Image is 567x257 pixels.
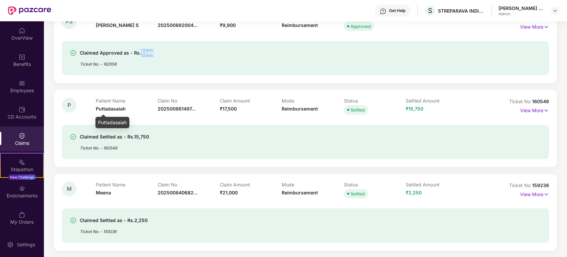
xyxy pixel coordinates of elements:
[220,190,238,195] span: ₹21,000
[282,190,318,195] span: Reimbursement
[19,132,25,139] img: svg+xml;base64,PHN2ZyBpZD0iQ2xhaW0iIHhtbG5zPSJodHRwOi8vd3d3LnczLm9yZy8yMDAwL3N2ZyIgd2lkdGg9IjIwIi...
[282,98,344,104] p: Mode
[19,159,25,165] img: svg+xml;base64,PHN2ZyB4bWxucz0iaHR0cDovL3d3dy53My5vcmcvMjAwMC9zdmciIHdpZHRoPSIyMSIgaGVpZ2h0PSIyMC...
[509,99,532,104] span: Ticket No
[344,182,406,187] p: Status
[406,106,423,112] span: ₹15,750
[282,182,344,187] p: Mode
[406,98,468,104] p: Settled Amount
[220,98,282,104] p: Claim Amount
[158,98,220,104] p: Claim No
[1,166,43,173] div: Stepathon
[543,107,549,114] img: svg+xml;base64,PHN2ZyB4bWxucz0iaHR0cDovL3d3dy53My5vcmcvMjAwMC9zdmciIHdpZHRoPSIxNyIgaGVpZ2h0PSIxNy...
[158,22,198,28] span: 202500892004...
[8,6,51,15] img: New Pazcare Logo
[19,27,25,34] img: svg+xml;base64,PHN2ZyBpZD0iSG9tZSIgeG1sbnM9Imh0dHA6Ly93d3cudzMub3JnLzIwMDAvc3ZnIiB3aWR0aD0iMjAiIG...
[158,106,196,112] span: 202500861497...
[68,103,71,108] span: P
[428,7,432,15] span: S
[80,141,149,151] div: Ticket No. - 160546
[15,241,37,248] div: Settings
[96,98,158,104] p: Patient Name
[351,107,365,113] div: Settled
[220,106,237,112] span: ₹17,500
[19,80,25,87] img: svg+xml;base64,PHN2ZyBpZD0iRW1wbG95ZWVzIiB4bWxucz0iaHR0cDovL3d3dy53My5vcmcvMjAwMC9zdmciIHdpZHRoPS...
[158,182,220,187] p: Claim No
[80,224,148,235] div: Ticket No. - 159236
[70,217,76,224] img: svg+xml;base64,PHN2ZyBpZD0iU3VjY2Vzcy0zMngzMiIgeG1sbnM9Imh0dHA6Ly93d3cudzMub3JnLzIwMDAvc3ZnIiB3aW...
[351,23,371,30] div: Approved
[282,22,318,28] span: Reimbursement
[70,50,76,56] img: svg+xml;base64,PHN2ZyBpZD0iU3VjY2Vzcy0zMngzMiIgeG1sbnM9Imh0dHA6Ly93d3cudzMub3JnLzIwMDAvc3ZnIiB3aW...
[96,22,139,28] span: [PERSON_NAME] S
[406,190,422,195] span: ₹2,250
[498,11,545,17] div: Admin
[509,182,532,188] span: Ticket No
[282,106,318,112] span: Reimbursement
[438,8,485,14] div: STREPARAVA INDIA PRIVATE LIMITED
[380,8,386,15] img: svg+xml;base64,PHN2ZyBpZD0iSGVscC0zMngzMiIgeG1sbnM9Imh0dHA6Ly93d3cudzMub3JnLzIwMDAvc3ZnIiB3aWR0aD...
[520,189,549,198] p: View More
[8,174,36,180] div: New Challenge
[543,191,549,198] img: svg+xml;base64,PHN2ZyB4bWxucz0iaHR0cDovL3d3dy53My5vcmcvMjAwMC9zdmciIHdpZHRoPSIxNyIgaGVpZ2h0PSIxNy...
[543,23,549,31] img: svg+xml;base64,PHN2ZyB4bWxucz0iaHR0cDovL3d3dy53My5vcmcvMjAwMC9zdmciIHdpZHRoPSIxNyIgaGVpZ2h0PSIxNy...
[80,57,153,67] div: Ticket No. - 162558
[498,5,545,11] div: [PERSON_NAME] D K
[520,22,549,31] p: View More
[80,49,153,57] div: Claimed Approved as - Rs.7,348
[19,54,25,60] img: svg+xml;base64,PHN2ZyBpZD0iQmVuZWZpdHMiIHhtbG5zPSJodHRwOi8vd3d3LnczLm9yZy8yMDAwL3N2ZyIgd2lkdGg9Ij...
[532,182,549,188] span: 159236
[80,133,149,141] div: Claimed Settled as - Rs.15,750
[520,105,549,114] p: View More
[158,190,198,195] span: 202500840682...
[7,241,14,248] img: svg+xml;base64,PHN2ZyBpZD0iU2V0dGluZy0yMHgyMCIgeG1sbnM9Imh0dHA6Ly93d3cudzMub3JnLzIwMDAvc3ZnIiB3aW...
[95,117,129,128] div: Puttadasaiah
[220,182,282,187] p: Claim Amount
[96,182,158,187] p: Patient Name
[344,98,406,104] p: Status
[532,99,549,104] span: 160546
[19,211,25,218] img: svg+xml;base64,PHN2ZyBpZD0iTXlfT3JkZXJzIiBkYXRhLW5hbWU9Ik15IE9yZGVycyIgeG1sbnM9Imh0dHA6Ly93d3cudz...
[552,8,558,13] img: svg+xml;base64,PHN2ZyBpZD0iRHJvcGRvd24tMzJ4MzIiIHhtbG5zPSJodHRwOi8vd3d3LnczLm9yZy8yMDAwL3N2ZyIgd2...
[19,106,25,113] img: svg+xml;base64,PHN2ZyBpZD0iQ0RfQWNjb3VudHMiIGRhdGEtbmFtZT0iQ0QgQWNjb3VudHMiIHhtbG5zPSJodHRwOi8vd3...
[351,190,365,197] div: Settled
[80,216,148,224] div: Claimed Settled as - Rs.2,250
[67,186,71,192] span: M
[96,190,111,195] span: Meena
[220,22,236,28] span: ₹9,900
[406,182,468,187] p: Settled Amount
[70,133,76,140] img: svg+xml;base64,PHN2ZyBpZD0iU3VjY2Vzcy0zMngzMiIgeG1sbnM9Imh0dHA6Ly93d3cudzMub3JnLzIwMDAvc3ZnIiB3aW...
[389,8,405,13] div: Get Help
[96,106,126,112] span: Puttadasaiah
[19,185,25,192] img: svg+xml;base64,PHN2ZyBpZD0iRW5kb3JzZW1lbnRzIiB4bWxucz0iaHR0cDovL3d3dy53My5vcmcvMjAwMC9zdmciIHdpZH...
[66,19,72,24] span: PS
